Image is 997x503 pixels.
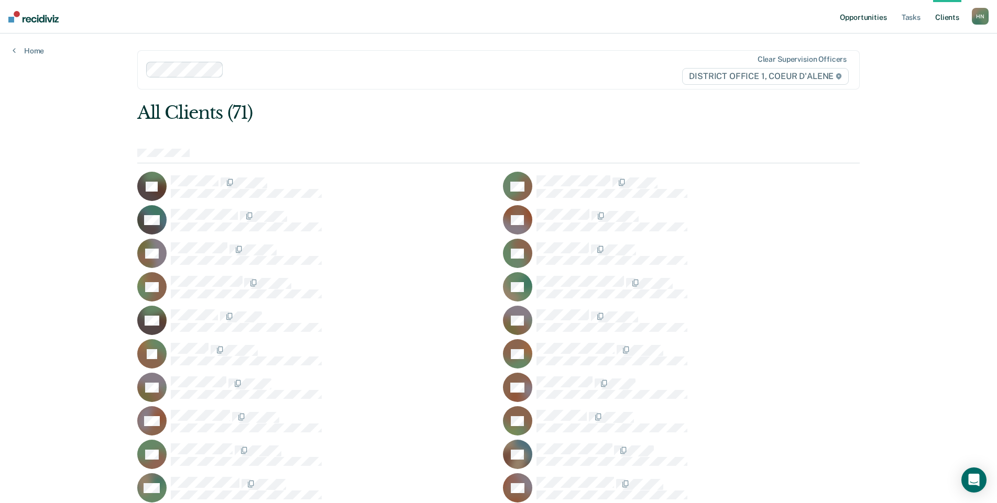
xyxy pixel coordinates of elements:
[961,467,987,493] div: Open Intercom Messenger
[758,55,847,64] div: Clear supervision officers
[137,102,715,124] div: All Clients (71)
[972,8,989,25] button: HN
[13,46,44,55] a: Home
[972,8,989,25] div: H N
[682,68,849,85] span: DISTRICT OFFICE 1, COEUR D'ALENE
[8,11,59,23] img: Recidiviz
